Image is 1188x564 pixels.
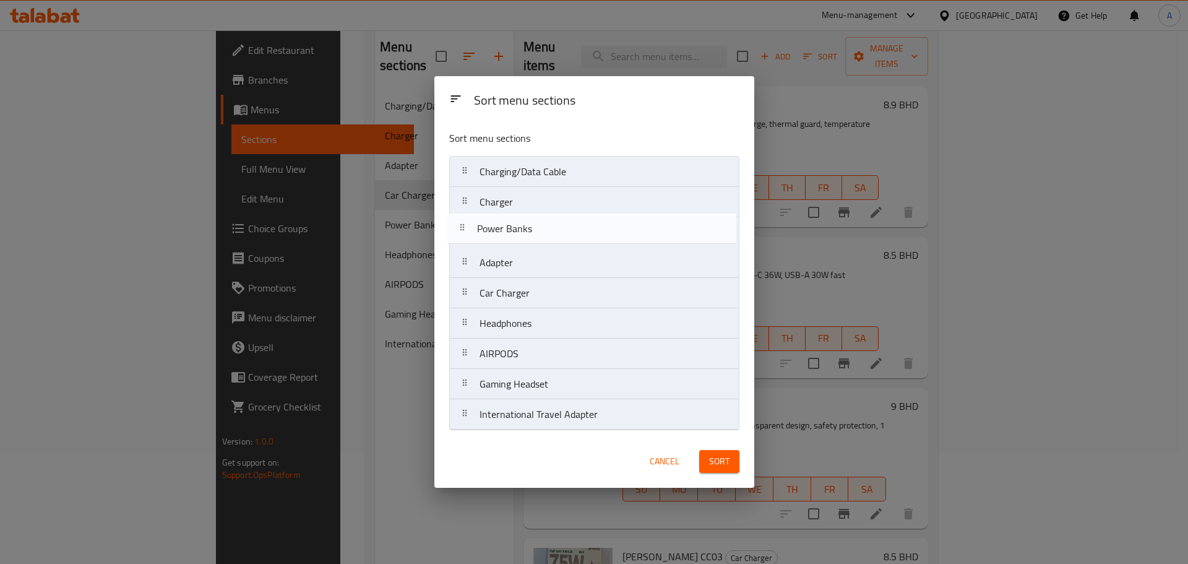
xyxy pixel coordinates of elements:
p: Sort menu sections [449,131,679,146]
button: Sort [699,450,739,473]
button: Cancel [645,450,684,473]
span: Cancel [650,454,679,469]
span: Sort [709,454,730,469]
div: Sort menu sections [469,87,744,115]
